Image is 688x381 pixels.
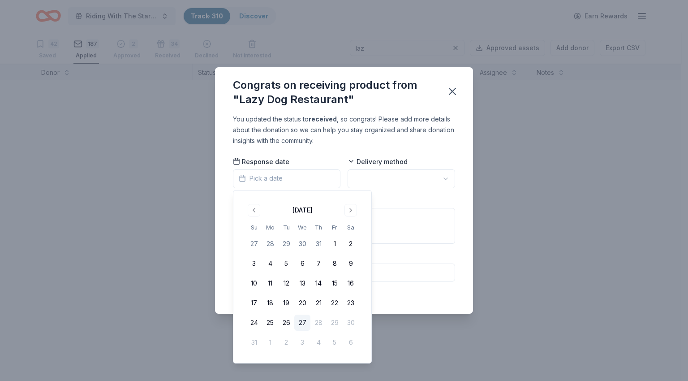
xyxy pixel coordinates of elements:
button: 29 [278,236,294,252]
button: Go to next month [344,204,357,216]
button: 4 [262,255,278,272]
th: Tuesday [278,223,294,232]
button: 12 [278,275,294,291]
button: 10 [246,275,262,291]
th: Thursday [310,223,327,232]
span: Response date [233,157,289,166]
button: 11 [262,275,278,291]
button: 20 [294,295,310,311]
div: You updated the status to , so congrats! Please add more details about the donation so we can hel... [233,114,455,146]
button: 18 [262,295,278,311]
button: 27 [294,315,310,331]
button: 14 [310,275,327,291]
button: 21 [310,295,327,311]
button: 16 [343,275,359,291]
b: received [309,115,337,123]
div: Congrats on receiving product from "Lazy Dog Restaurant" [233,78,435,107]
span: Delivery method [348,157,408,166]
button: Pick a date [233,169,340,188]
button: 31 [310,236,327,252]
button: 9 [343,255,359,272]
th: Sunday [246,223,262,232]
th: Saturday [343,223,359,232]
button: 22 [327,295,343,311]
div: [DATE] [292,205,313,216]
button: 13 [294,275,310,291]
th: Friday [327,223,343,232]
button: 2 [343,236,359,252]
button: 15 [327,275,343,291]
button: 27 [246,236,262,252]
button: 3 [246,255,262,272]
button: 8 [327,255,343,272]
button: 6 [294,255,310,272]
button: 7 [310,255,327,272]
th: Monday [262,223,278,232]
span: Pick a date [239,173,283,184]
button: 26 [278,315,294,331]
button: 28 [262,236,278,252]
button: 17 [246,295,262,311]
button: 1 [327,236,343,252]
button: 30 [294,236,310,252]
th: Wednesday [294,223,310,232]
button: 23 [343,295,359,311]
button: 24 [246,315,262,331]
button: Go to previous month [248,204,260,216]
button: 5 [278,255,294,272]
button: 19 [278,295,294,311]
button: 25 [262,315,278,331]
